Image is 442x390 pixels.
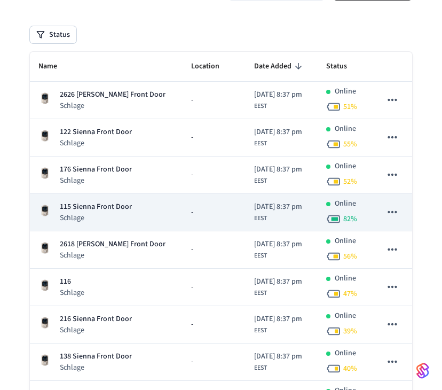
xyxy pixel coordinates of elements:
p: Online [335,86,356,97]
span: Name [38,58,71,75]
span: EEST [254,363,267,373]
span: 40 % [343,363,357,374]
span: 39 % [343,326,357,337]
img: Schlage Sense Smart Deadbolt with Camelot Trim, Front [38,241,51,254]
p: 176 Sienna Front Door [60,164,132,175]
span: 82 % [343,214,357,224]
p: 122 Sienna Front Door [60,127,132,138]
p: Online [335,348,356,359]
p: Schlage [60,250,165,261]
span: [DATE] 8:37 pm [254,314,302,325]
span: [DATE] 8:37 pm [254,201,302,213]
span: 51 % [343,102,357,112]
span: EEST [254,326,267,336]
p: 138 Sienna Front Door [60,351,132,362]
span: 55 % [343,139,357,150]
p: Schlage [60,213,132,223]
p: Online [335,310,356,322]
div: Europe/Bucharest [254,351,302,373]
span: [DATE] 8:37 pm [254,164,302,175]
img: Schlage Sense Smart Deadbolt with Camelot Trim, Front [38,129,51,142]
div: Europe/Bucharest [254,127,302,149]
img: Schlage Sense Smart Deadbolt with Camelot Trim, Front [38,354,51,366]
span: EEST [254,102,267,111]
span: 56 % [343,251,357,262]
div: Europe/Bucharest [254,239,302,261]
p: Online [335,123,356,135]
img: Schlage Sense Smart Deadbolt with Camelot Trim, Front [38,92,51,105]
span: EEST [254,288,267,298]
span: EEST [254,214,267,223]
div: Europe/Bucharest [254,276,302,298]
span: - [191,282,193,293]
p: Online [335,198,356,209]
span: EEST [254,176,267,186]
p: Schlage [60,287,84,298]
p: Schlage [60,100,165,111]
span: Date Added [254,58,305,75]
div: Europe/Bucharest [254,201,302,223]
p: Schlage [60,175,132,186]
img: Schlage Sense Smart Deadbolt with Camelot Trim, Front [38,279,51,292]
p: Online [335,161,356,172]
img: SeamLogoGradient.69752ec5.svg [416,362,429,379]
span: - [191,132,193,143]
p: 2618 [PERSON_NAME] Front Door [60,239,165,250]
span: [DATE] 8:37 pm [254,351,302,362]
span: - [191,95,193,106]
img: Schlage Sense Smart Deadbolt with Camelot Trim, Front [38,204,51,217]
p: Online [335,236,356,247]
button: Status [30,26,76,43]
span: - [191,244,193,255]
span: [DATE] 8:37 pm [254,89,302,100]
p: 216 Sienna Front Door [60,314,132,325]
span: 52 % [343,176,357,187]
span: [DATE] 8:37 pm [254,239,302,250]
p: Online [335,273,356,284]
p: 2626 [PERSON_NAME] Front Door [60,89,165,100]
p: 115 Sienna Front Door [60,201,132,213]
span: 47 % [343,288,357,299]
span: EEST [254,139,267,149]
span: - [191,319,193,330]
span: - [191,356,193,368]
div: Europe/Bucharest [254,164,302,186]
span: Location [191,58,233,75]
span: - [191,169,193,181]
span: EEST [254,251,267,261]
img: Schlage Sense Smart Deadbolt with Camelot Trim, Front [38,316,51,329]
span: [DATE] 8:37 pm [254,276,302,287]
p: Schlage [60,325,132,336]
p: 116 [60,276,84,287]
span: [DATE] 8:37 pm [254,127,302,138]
p: Schlage [60,138,132,149]
img: Schlage Sense Smart Deadbolt with Camelot Trim, Front [38,167,51,180]
div: Europe/Bucharest [254,89,302,111]
div: Europe/Bucharest [254,314,302,336]
span: - [191,207,193,218]
span: Status [326,58,361,75]
p: Schlage [60,362,132,373]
